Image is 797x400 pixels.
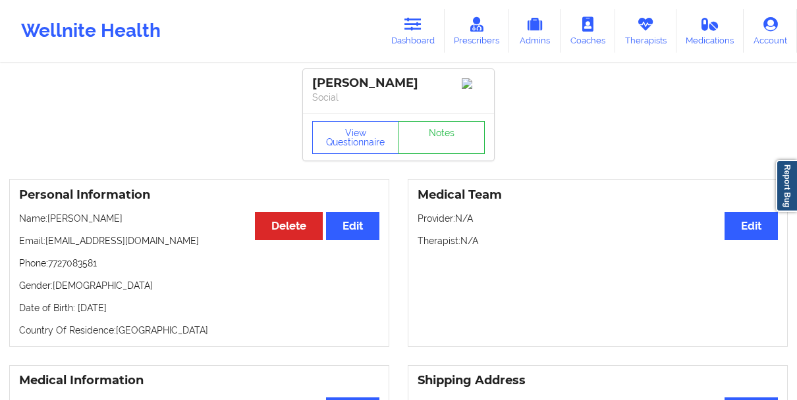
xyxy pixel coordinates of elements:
[19,279,379,292] p: Gender: [DEMOGRAPHIC_DATA]
[19,301,379,314] p: Date of Birth: [DATE]
[445,9,510,53] a: Prescribers
[381,9,445,53] a: Dashboard
[676,9,744,53] a: Medications
[312,91,485,104] p: Social
[398,121,485,154] a: Notes
[19,257,379,270] p: Phone: 7727083581
[509,9,561,53] a: Admins
[561,9,615,53] a: Coaches
[19,234,379,247] p: Email: [EMAIL_ADDRESS][DOMAIN_NAME]
[776,160,797,212] a: Report Bug
[418,187,778,203] h3: Medical Team
[725,212,778,240] button: Edit
[312,121,399,154] button: View Questionnaire
[19,212,379,225] p: Name: [PERSON_NAME]
[462,78,485,89] img: Image%2Fplaceholer-image.png
[19,324,379,337] p: Country Of Residence: [GEOGRAPHIC_DATA]
[326,212,379,240] button: Edit
[744,9,797,53] a: Account
[615,9,676,53] a: Therapists
[19,373,379,388] h3: Medical Information
[418,234,778,247] p: Therapist: N/A
[418,212,778,225] p: Provider: N/A
[418,373,778,388] h3: Shipping Address
[255,212,323,240] button: Delete
[19,187,379,203] h3: Personal Information
[312,76,485,91] div: [PERSON_NAME]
